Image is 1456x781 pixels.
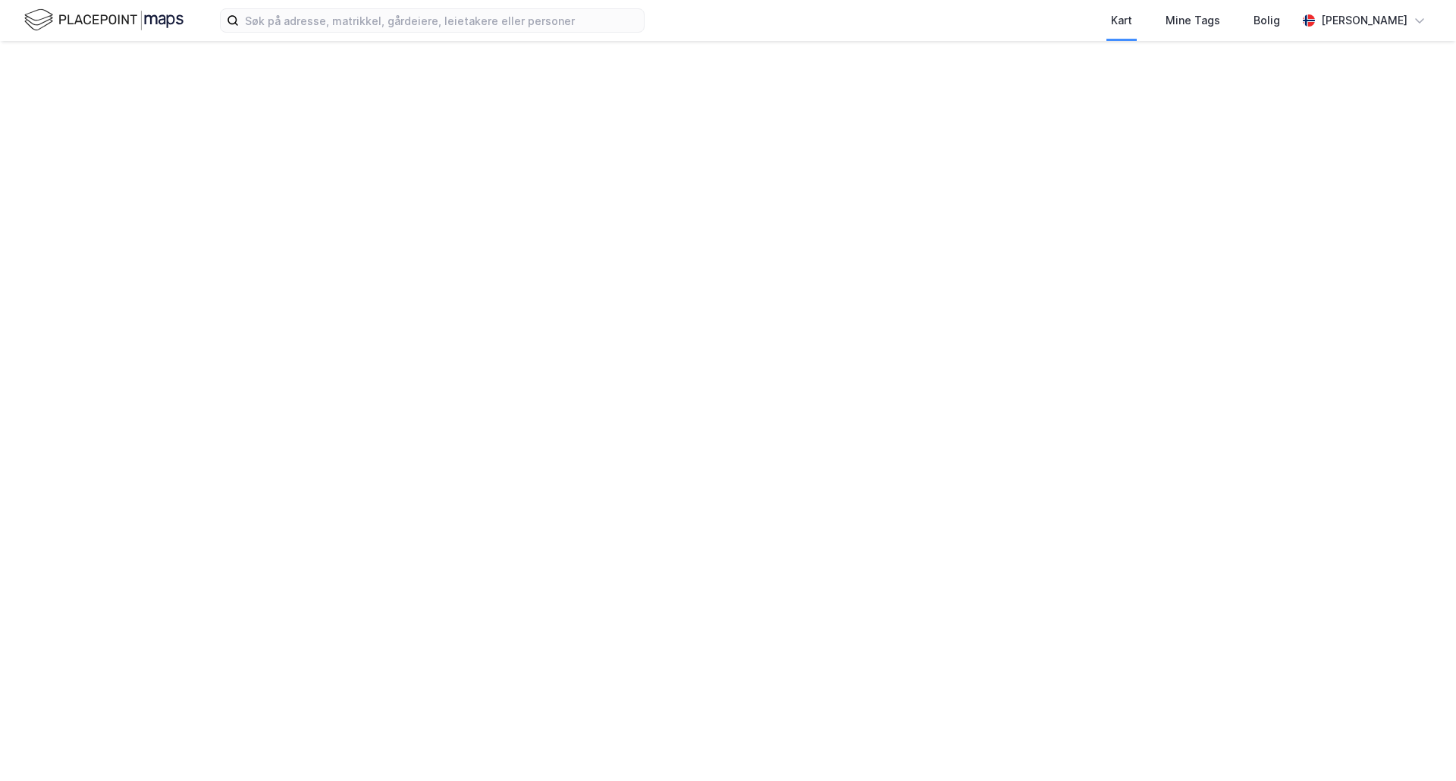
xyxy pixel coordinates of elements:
div: Bolig [1254,11,1280,30]
input: Søk på adresse, matrikkel, gårdeiere, leietakere eller personer [239,9,644,32]
div: Mine Tags [1166,11,1220,30]
div: Kart [1111,11,1132,30]
iframe: Chat Widget [1380,708,1456,781]
div: [PERSON_NAME] [1321,11,1407,30]
img: logo.f888ab2527a4732fd821a326f86c7f29.svg [24,7,184,33]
